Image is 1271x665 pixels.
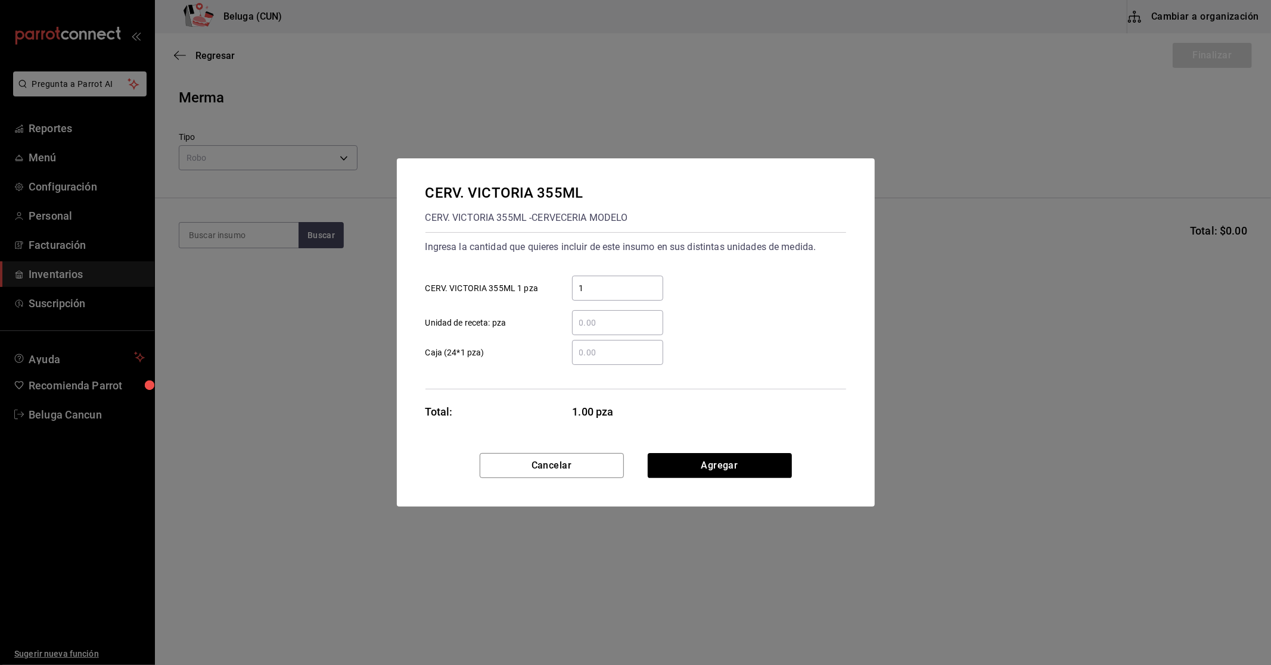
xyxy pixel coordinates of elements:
[425,282,538,295] span: CERV. VICTORIA 355ML 1 pza
[480,453,624,478] button: Cancelar
[425,182,628,204] div: CERV. VICTORIA 355ML
[572,281,663,295] input: CERV. VICTORIA 355ML 1 pza
[648,453,792,478] button: Agregar
[573,404,664,420] span: 1.00 pza
[425,404,453,420] div: Total:
[425,238,846,257] div: Ingresa la cantidad que quieres incluir de este insumo en sus distintas unidades de medida.
[425,208,628,227] div: CERV. VICTORIA 355ML - CERVECERIA MODELO
[572,316,663,330] input: Unidad de receta: pza
[425,346,484,359] span: Caja (24*1 pza)
[425,317,506,329] span: Unidad de receta: pza
[572,345,663,360] input: Caja (24*1 pza)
